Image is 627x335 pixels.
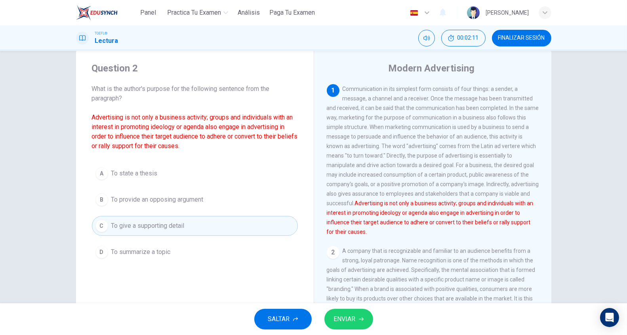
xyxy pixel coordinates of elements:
[238,8,260,17] span: Análisis
[327,200,534,235] font: Advertising is not only a business activity; groups and individuals with an interest in promoting...
[467,6,480,19] img: Profile picture
[167,8,221,17] span: Practica tu examen
[327,248,537,321] span: A company that is recognizable and familiar to an audience benefits from a strong, loyal patronag...
[76,5,118,21] img: EduSynch logo
[92,114,298,150] font: Advertising is not only a business activity; groups and individuals with an interest in promoting...
[409,10,419,16] img: es
[111,247,171,257] span: To summarize a topic
[164,6,231,20] button: Practica tu examen
[95,193,108,206] div: B
[486,8,529,17] div: [PERSON_NAME]
[492,30,551,46] button: FINALIZAR SESIÓN
[95,36,118,46] h1: Lectura
[140,8,156,17] span: Panel
[92,84,298,151] span: What is the author's purpose for the following sentence from the paragraph?
[266,6,318,20] button: Paga Tu Examen
[92,242,298,262] button: DTo summarize a topic
[418,30,435,46] div: Silenciar
[327,84,339,97] div: 1
[600,308,619,327] div: Open Intercom Messenger
[327,86,539,235] span: Communication in its simplest form consists of four things: a sender, a message, a channel and a ...
[92,164,298,183] button: ATo state a thesis
[76,5,136,21] a: EduSynch logo
[92,62,298,75] h4: Question 2
[234,6,263,20] button: Análisis
[324,309,373,329] button: ENVIAR
[269,8,315,17] span: Paga Tu Examen
[441,30,486,46] button: 00:02:11
[135,6,161,20] button: Panel
[254,309,312,329] button: SALTAR
[268,314,290,325] span: SALTAR
[92,190,298,210] button: BTo provide an opposing argument
[95,246,108,258] div: D
[327,246,339,259] div: 2
[95,31,108,36] span: TOEFL®
[498,35,545,41] span: FINALIZAR SESIÓN
[457,35,479,41] span: 00:02:11
[334,314,356,325] span: ENVIAR
[441,30,486,46] div: Ocultar
[95,219,108,232] div: C
[92,216,298,236] button: CTo give a supporting detail
[111,221,185,231] span: To give a supporting detail
[111,195,204,204] span: To provide an opposing argument
[95,167,108,180] div: A
[111,169,158,178] span: To state a thesis
[389,62,475,75] h4: Modern Advertising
